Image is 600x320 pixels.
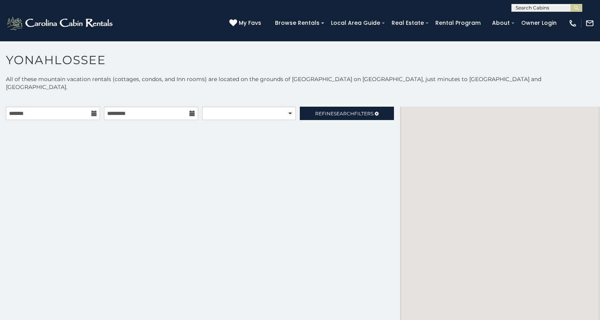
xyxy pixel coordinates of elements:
span: My Favs [239,19,261,27]
a: RefineSearchFilters [300,107,394,120]
img: White-1-2.png [6,15,115,31]
a: Rental Program [431,17,485,29]
img: phone-regular-white.png [568,19,577,28]
a: Owner Login [517,17,561,29]
a: Real Estate [388,17,428,29]
a: My Favs [229,19,263,28]
img: mail-regular-white.png [585,19,594,28]
span: Refine Filters [315,111,373,117]
a: About [488,17,514,29]
span: Search [334,111,354,117]
a: Local Area Guide [327,17,384,29]
a: Browse Rentals [271,17,323,29]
